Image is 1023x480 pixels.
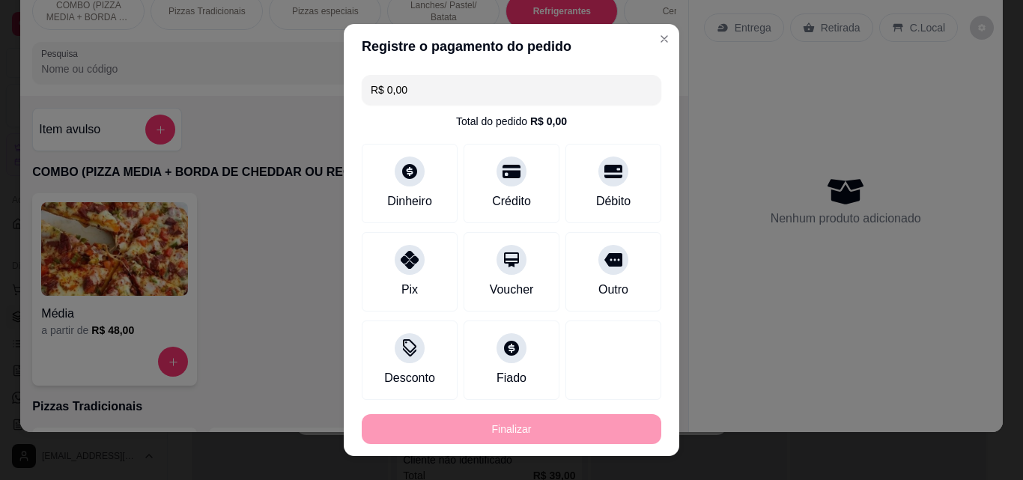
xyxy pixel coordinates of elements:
div: Crédito [492,192,531,210]
div: Voucher [490,281,534,299]
div: Dinheiro [387,192,432,210]
header: Registre o pagamento do pedido [344,24,679,69]
div: Total do pedido [456,114,567,129]
input: Ex.: hambúrguer de cordeiro [371,75,652,105]
div: Débito [596,192,631,210]
div: Pix [401,281,418,299]
div: Fiado [497,369,526,387]
div: R$ 0,00 [530,114,567,129]
button: Close [652,27,676,51]
div: Desconto [384,369,435,387]
div: Outro [598,281,628,299]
